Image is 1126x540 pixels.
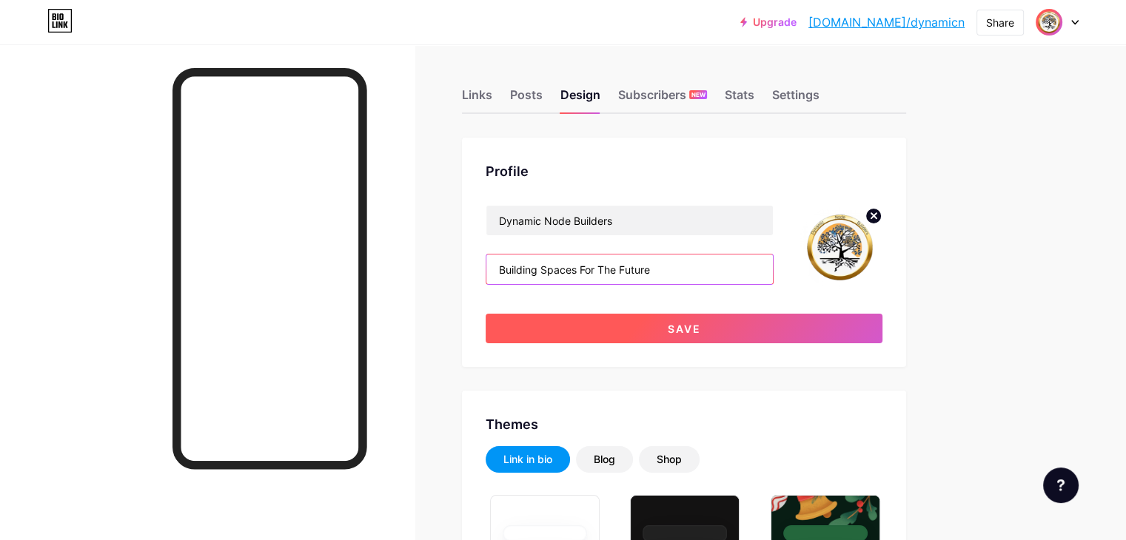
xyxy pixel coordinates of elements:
[510,86,543,112] div: Posts
[503,452,552,467] div: Link in bio
[486,206,773,235] input: Name
[772,86,820,112] div: Settings
[486,161,882,181] div: Profile
[1035,8,1063,36] img: Dynamic Node
[486,314,882,343] button: Save
[560,86,600,112] div: Design
[486,414,882,434] div: Themes
[808,13,965,31] a: [DOMAIN_NAME]/dynamicn
[668,323,701,335] span: Save
[486,254,773,284] input: Bio
[594,452,615,467] div: Blog
[797,205,882,290] img: Dynamic Node
[462,86,492,112] div: Links
[691,90,706,99] span: NEW
[740,16,797,28] a: Upgrade
[725,86,754,112] div: Stats
[986,15,1014,30] div: Share
[618,86,707,112] div: Subscribers
[657,452,682,467] div: Shop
